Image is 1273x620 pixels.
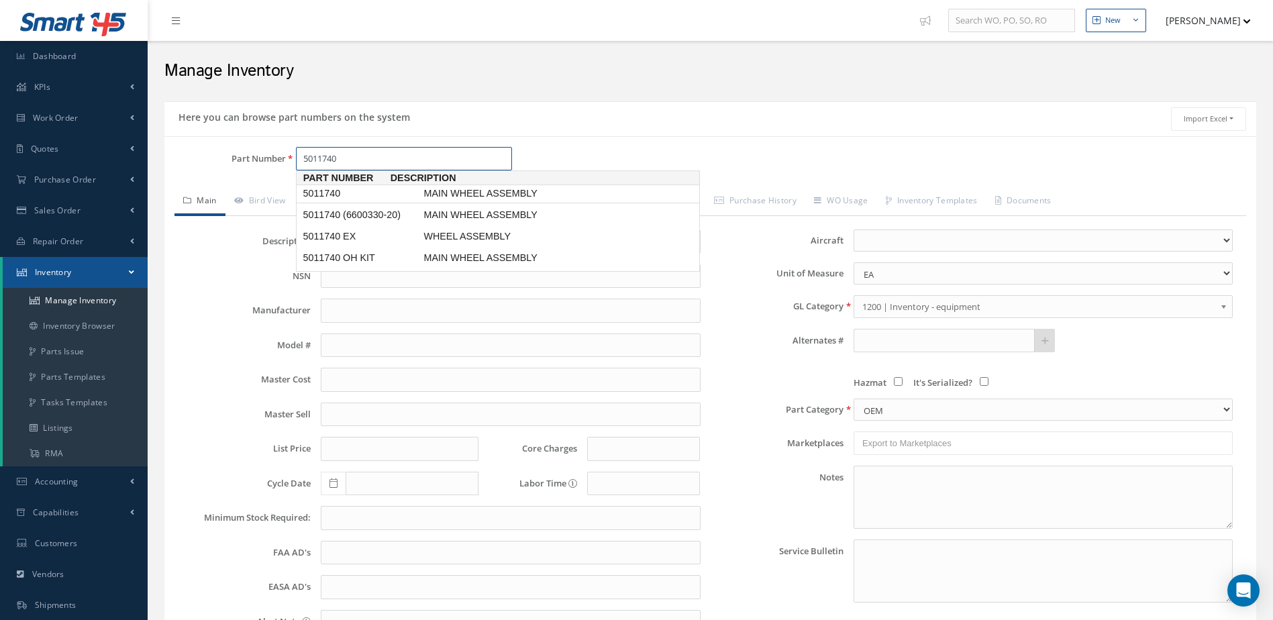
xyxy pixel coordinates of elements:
[948,9,1075,33] input: Search WO, PO, SO, RO
[3,288,148,313] a: Manage Inventory
[297,171,391,185] span: Part Number
[711,438,844,448] label: Marketplaces
[1086,9,1146,32] button: New
[3,313,148,339] a: Inventory Browser
[421,229,622,244] span: WHEEL ASSEMBLY
[35,599,77,611] span: Shipments
[711,268,844,278] label: Unit of Measure
[3,441,148,466] a: RMA
[164,154,286,164] label: Part Number
[34,205,81,216] span: Sales Order
[178,582,311,592] label: EASA AD's
[3,364,148,390] a: Parts Templates
[805,188,877,216] a: WO Usage
[178,478,311,488] label: Cycle Date
[1105,15,1121,26] div: New
[986,188,1060,216] a: Documents
[300,187,421,201] span: 5011740
[3,339,148,364] a: Parts Issue
[711,301,844,311] label: GL Category
[178,444,311,454] label: List Price
[854,466,1233,529] textarea: Notes
[35,476,79,487] span: Accounting
[894,377,903,386] input: Hazmat
[33,50,77,62] span: Dashboard
[31,143,59,154] span: Quotes
[711,466,844,529] label: Notes
[489,444,577,454] label: Core Charges
[300,251,421,265] span: 5011740 OH KIT
[178,513,311,523] label: Minimum Stock Required:
[34,174,96,185] span: Purchase Order
[33,112,79,123] span: Work Order
[711,335,844,346] label: Alternates #
[1153,7,1251,34] button: [PERSON_NAME]
[711,236,844,246] label: Aircraft
[3,257,148,288] a: Inventory
[421,251,622,265] span: MAIN WHEEL ASSEMBLY
[33,236,84,247] span: Repair Order
[300,229,421,244] span: 5011740 EX
[178,340,311,350] label: Model #
[3,415,148,441] a: Listings
[421,187,622,201] span: MAIN WHEEL ASSEMBLY
[705,188,805,216] a: Purchase History
[178,548,311,558] label: FAA AD's
[421,208,622,222] span: MAIN WHEEL ASSEMBLY
[178,409,311,419] label: Master Sell
[174,188,225,216] a: Main
[164,61,1256,81] h2: Manage Inventory
[300,208,421,222] span: 5011740 (6600330-20)
[1227,574,1260,607] div: Open Intercom Messenger
[711,539,844,603] label: Service Bulletin
[35,266,72,278] span: Inventory
[854,376,886,389] span: Hazmat
[711,405,844,415] label: Part Category
[391,171,592,185] span: Description
[178,236,311,246] label: Description
[225,188,295,216] a: Bird View
[178,305,311,315] label: Manufacturer
[34,81,50,93] span: KPIs
[913,376,972,389] span: It's Serialized?
[980,377,988,386] input: It's Serialized?
[862,299,1215,315] span: 1200 | Inventory - equipment
[489,478,577,488] label: Labor Time
[32,568,64,580] span: Vendors
[174,107,410,123] h5: Here you can browse part numbers on the system
[295,188,370,216] a: Warehouse
[877,188,986,216] a: Inventory Templates
[178,374,311,384] label: Master Cost
[33,507,79,518] span: Capabilities
[178,271,311,281] label: NSN
[3,390,148,415] a: Tasks Templates
[35,537,78,549] span: Customers
[1171,107,1246,131] button: Import Excel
